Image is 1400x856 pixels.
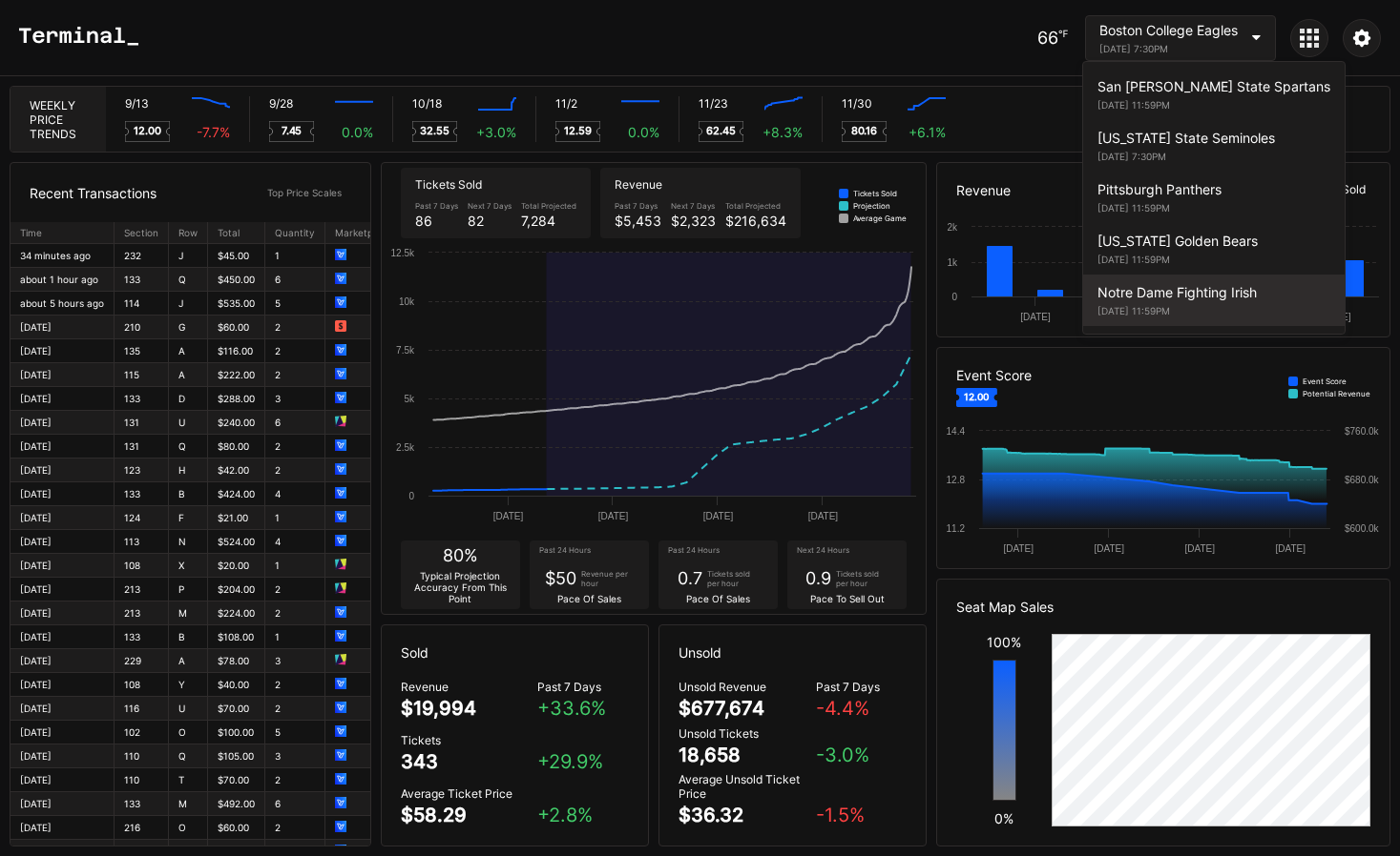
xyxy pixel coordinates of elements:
div: Pittsburgh Panthers [1097,181,1330,197]
div: [US_STATE] Golden Bears [1097,233,1330,249]
div: [DATE] 11:59PM [1097,99,1330,111]
div: Notre Dame Fighting Irish [1097,284,1330,300]
div: [DATE] 7:30PM [1097,151,1330,162]
div: [DATE] 11:59PM [1097,254,1330,265]
div: [US_STATE] State Seminoles [1097,130,1330,146]
div: [DATE] 11:59PM [1097,202,1330,214]
div: San [PERSON_NAME] State Spartans [1097,78,1330,94]
div: [DATE] 11:59PM [1097,305,1330,316]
